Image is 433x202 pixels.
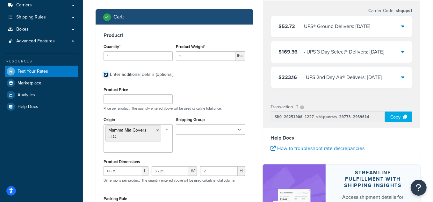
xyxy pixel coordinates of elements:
[176,117,205,122] label: Shipping Group
[271,103,299,112] p: Transaction ID
[271,145,365,152] a: How to troubleshoot rate discrepancies
[18,81,41,86] span: Marketplace
[189,166,197,176] span: W
[16,15,46,20] span: Shipping Rules
[16,3,32,8] span: Carriers
[104,44,120,49] label: Quantity*
[271,134,413,142] h4: Help Docs
[5,101,78,112] a: Help Docs
[104,196,127,201] label: Packing Rule
[102,178,235,183] p: Dimensions per product. The quantity entered above will be used calculate total volume.
[279,48,298,55] span: $169.36
[279,23,295,30] span: $52.72
[301,22,371,31] div: ‌‌‍‍ - UPS® Ground Delivers: [DATE]
[110,70,173,79] div: Enter additional details (optional)
[72,39,74,44] span: 4
[104,87,128,92] label: Product Price
[304,47,385,56] div: ‌‌‍‍ - UPS 3 Day Select® Delivers: [DATE]
[394,7,412,14] span: shqups1
[16,39,55,44] span: Advanced Features
[368,6,412,15] p: Carrier Code:
[104,32,245,39] h3: Product 1
[104,72,108,77] input: Enter additional details (optional)
[5,89,78,101] a: Analytics
[279,74,297,81] span: $223.16
[104,51,173,61] input: 0
[5,35,78,47] li: Advanced Features
[176,51,235,61] input: 0.00
[142,166,148,176] span: L
[341,170,405,189] div: Streamline Fulfillment with Shipping Insights
[303,73,382,82] div: ‌‌‍‍ - UPS 2nd Day Air® Delivers: [DATE]
[411,180,427,196] button: Open Resource Center
[16,27,29,32] span: Boxes
[5,77,78,89] a: Marketplace
[5,59,78,64] div: Resources
[18,104,38,110] span: Help Docs
[385,112,412,122] div: Copy
[102,106,247,111] p: Price per product. The quantity entered above will be used calculate total price.
[5,24,78,35] a: Boxes
[176,44,205,49] label: Product Weight*
[238,166,245,176] span: H
[5,66,78,77] a: Test Your Rates
[104,159,140,164] label: Product Dimensions
[5,11,78,23] a: Shipping Rules
[18,69,48,74] span: Test Your Rates
[113,14,124,20] h2: Cart :
[235,51,245,61] span: lbs
[104,117,115,122] label: Origin
[108,127,147,140] span: Mamma Mia Covers LLC
[5,35,78,47] a: Advanced Features4
[18,92,35,98] span: Analytics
